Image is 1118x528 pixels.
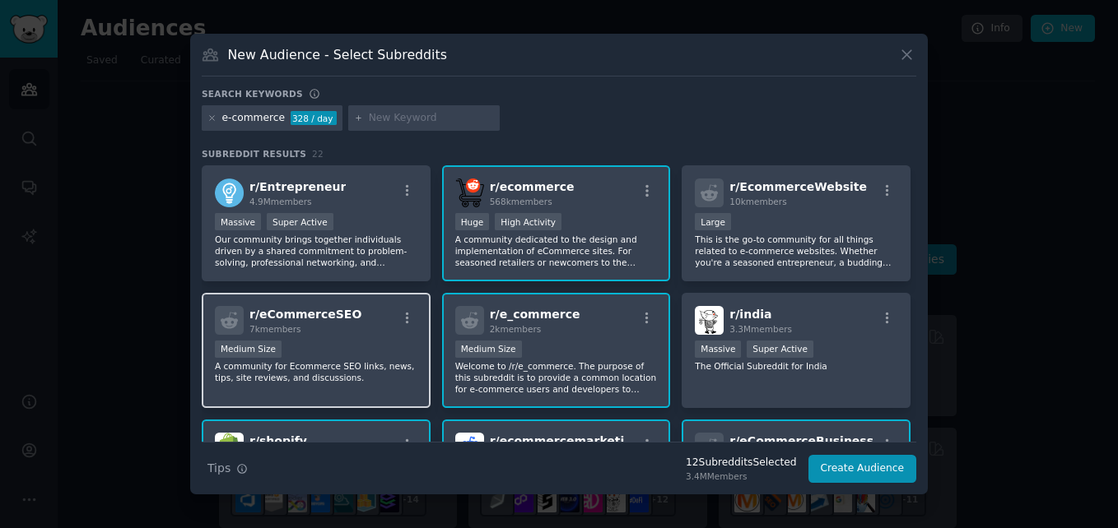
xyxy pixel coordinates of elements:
[455,213,490,230] div: Huge
[808,455,917,483] button: Create Audience
[215,213,261,230] div: Massive
[215,360,417,383] p: A community for Ecommerce SEO links, news, tips, site reviews, and discussions.
[249,308,361,321] span: r/ eCommerceSEO
[695,234,897,268] p: This is the go-to community for all things related to e-commerce websites. Whether you're a seaso...
[202,148,306,160] span: Subreddit Results
[215,340,282,358] div: Medium Size
[490,197,552,206] span: 568k members
[729,308,771,321] span: r/ india
[215,433,244,461] img: shopify
[695,360,897,372] p: The Official Subreddit for India
[207,460,231,477] span: Tips
[455,433,484,461] img: ecommercemarketing
[490,308,580,321] span: r/ e_commerce
[202,454,254,483] button: Tips
[729,197,786,206] span: 10k members
[215,234,417,268] p: Our community brings together individuals driven by a shared commitment to problem-solving, profe...
[729,434,873,447] span: r/ eCommerceBusiness
[202,88,303,100] h3: Search keywords
[228,46,447,63] h3: New Audience - Select Subreddits
[249,324,301,334] span: 7k members
[249,197,312,206] span: 4.9M members
[249,180,346,193] span: r/ Entrepreneur
[686,470,796,482] div: 3.4M Members
[215,178,244,207] img: Entrepreneur
[249,434,307,447] span: r/ shopify
[490,434,641,447] span: r/ ecommercemarketing
[695,340,741,358] div: Massive
[695,213,731,230] div: Large
[291,111,337,126] div: 328 / day
[495,213,561,230] div: High Activity
[490,180,575,193] span: r/ ecommerce
[490,324,542,334] span: 2k members
[455,178,484,207] img: ecommerce
[369,111,494,126] input: New Keyword
[312,149,324,159] span: 22
[455,340,522,358] div: Medium Size
[222,111,286,126] div: e-commerce
[729,324,792,334] span: 3.3M members
[455,360,658,395] p: Welcome to /r/e_commerce. The purpose of this subreddit is to provide a common location for e-com...
[686,456,796,470] div: 12 Subreddit s Selected
[267,213,333,230] div: Super Active
[695,306,724,335] img: india
[747,340,813,358] div: Super Active
[455,234,658,268] p: A community dedicated to the design and implementation of eCommerce sites. For seasoned retailers...
[729,180,867,193] span: r/ EcommerceWebsite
